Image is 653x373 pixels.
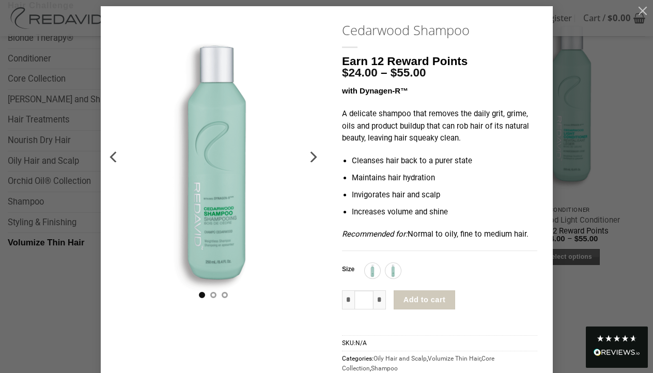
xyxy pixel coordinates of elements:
a: Volumize Thin Hair [428,355,480,362]
li: Page dot 1 [199,292,205,298]
button: Next [303,127,322,187]
label: Size [342,266,354,273]
li: Maintains hair hydration [352,172,537,184]
span: – [381,66,387,79]
span: N/A [355,339,367,347]
div: Read All Reviews [586,327,648,368]
a: Cedarwood Shampoo [342,22,537,39]
img: REVIEWS.io [594,349,640,356]
button: Add to cart [394,290,455,310]
span: $ [391,66,397,79]
span: SKU: [342,335,537,351]
bdi: 55.00 [391,66,426,79]
img: 250ml [386,264,400,277]
li: Page dot 3 [222,292,228,298]
span: Earn 12 Reward Points [342,55,468,68]
img: 1L [366,264,379,277]
li: Page dot 2 [210,292,216,298]
img: REDAVID Cedarwood Shampoo – 1 [101,6,327,307]
input: Increase quantity of Cedarwood Shampoo [374,290,386,310]
li: Increases volume and shine [352,206,537,219]
span: $ [342,66,349,79]
div: 4.8 Stars [596,334,638,343]
em: Recommended for: [342,229,408,239]
div: Read All Reviews [594,347,640,360]
p: Normal to oily, fine to medium hair. [342,228,537,241]
div: 1L [365,263,380,278]
button: Previous [105,127,123,187]
bdi: 24.00 [342,66,378,79]
li: Cleanses hair back to a purer state [352,155,537,167]
strong: with Dynagen-R™ [342,86,408,95]
a: Oily Hair and Scalp [374,355,427,362]
li: Invigorates hair and scalp [352,189,537,201]
input: Reduce quantity of Cedarwood Shampoo [342,290,354,310]
input: Product quantity [354,290,374,310]
p: A delicate shampoo that removes the daily grit, grime, oils and product buildup that can rob hair... [342,108,537,145]
div: 250ml [385,263,401,278]
a: Shampoo [371,365,398,372]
